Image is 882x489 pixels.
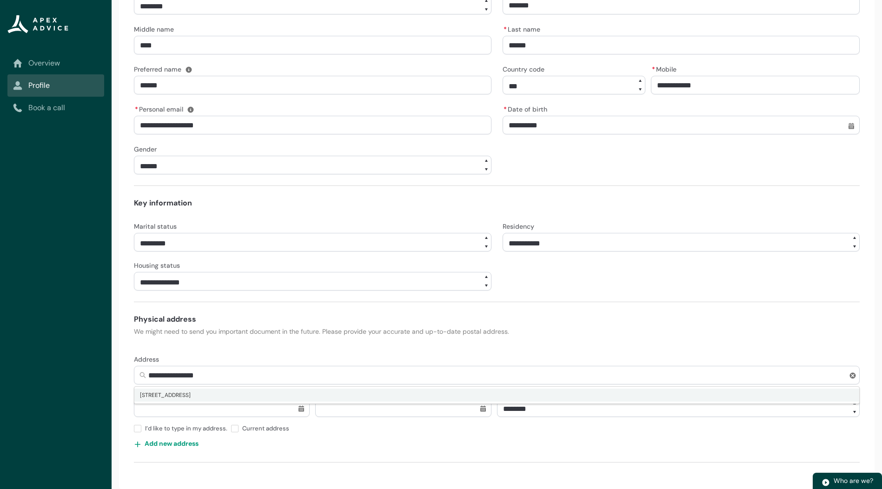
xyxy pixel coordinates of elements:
abbr: required [652,65,655,73]
h4: Key information [134,198,860,209]
span: Housing status [134,261,180,270]
p: We might need to send you important document in the future. Please provide your accurate and up-t... [134,327,860,336]
label: Last name [503,23,544,34]
img: Apex Advice Group [7,15,68,33]
label: Preferred name [134,63,185,74]
label: Personal email [134,103,187,114]
abbr: required [504,105,507,113]
label: Middle name [134,23,178,34]
a: Profile [13,80,99,91]
span: Who are we? [834,476,873,485]
span: 12 Conductors Road, Prebbleton, Prebbleton 7604 [140,390,191,400]
nav: Sub page [7,52,104,119]
label: Address [134,353,163,364]
span: Current address [242,423,293,432]
span: Marital status [134,222,177,231]
span: Gender [134,145,157,153]
span: 12 Conductors Road, Prebbleton, Prebbleton 7604 [134,389,859,402]
a: Overview [13,58,99,69]
label: Date of birth [503,103,551,114]
a: Book a call [13,102,99,113]
h4: Physical address [134,314,860,325]
abbr: required [135,105,138,113]
span: Residency [503,222,534,231]
span: Country code [503,65,544,73]
label: End date [315,385,347,396]
img: play.svg [822,478,830,487]
label: Mobile [651,63,680,74]
label: Start date [134,385,174,396]
abbr: required [504,25,507,33]
span: I’d like to type in my address. [145,423,231,432]
button: Add new address [134,436,199,451]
